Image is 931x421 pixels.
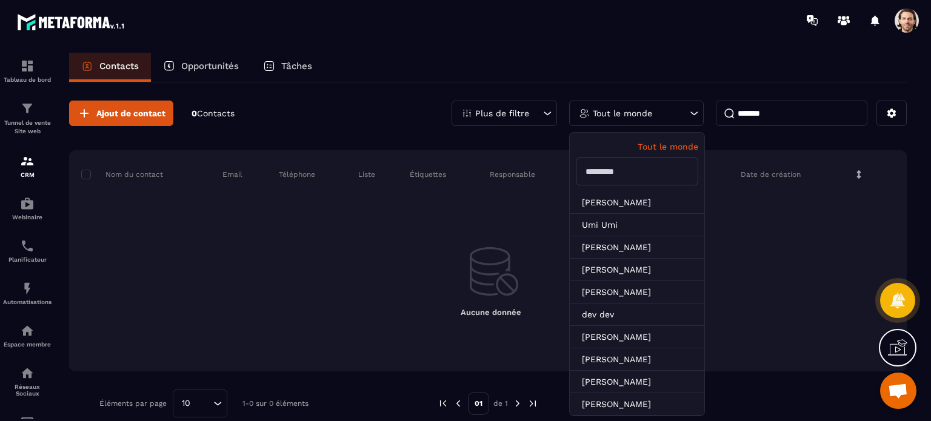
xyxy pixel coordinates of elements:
[178,397,195,410] span: 10
[96,107,165,119] span: Ajout de contact
[3,341,52,348] p: Espace membre
[3,314,52,357] a: automationsautomationsEspace membre
[358,170,375,179] p: Liste
[3,383,52,397] p: Réseaux Sociaux
[410,170,446,179] p: Étiquettes
[151,53,251,82] a: Opportunités
[570,393,704,416] li: [PERSON_NAME]
[3,92,52,145] a: formationformationTunnel de vente Site web
[69,101,173,126] button: Ajout de contact
[576,142,698,151] p: Tout le monde
[512,398,523,409] img: next
[281,61,312,71] p: Tâches
[20,366,35,380] img: social-network
[593,109,652,118] p: Tout le monde
[468,392,489,415] p: 01
[81,170,163,179] p: Nom du contact
[3,272,52,314] a: automationsautomationsAutomatisations
[3,256,52,263] p: Planificateur
[741,170,801,179] p: Date de création
[99,61,139,71] p: Contacts
[20,196,35,211] img: automations
[570,191,704,214] li: [PERSON_NAME]
[438,398,449,409] img: prev
[3,230,52,272] a: schedulerschedulerPlanificateur
[570,236,704,259] li: [PERSON_NAME]
[20,101,35,116] img: formation
[197,108,235,118] span: Contacts
[493,399,508,408] p: de 1
[195,397,210,410] input: Search for option
[570,281,704,303] li: [PERSON_NAME]
[222,170,242,179] p: Email
[251,53,324,82] a: Tâches
[3,214,52,220] p: Webinaire
[20,323,35,338] img: automations
[3,50,52,92] a: formationformationTableau de bord
[20,154,35,168] img: formation
[20,239,35,253] img: scheduler
[3,145,52,187] a: formationformationCRM
[570,348,704,371] li: [PERSON_NAME]
[527,398,538,409] img: next
[461,308,521,317] span: Aucune donnée
[279,170,315,179] p: Téléphone
[69,53,151,82] a: Contacts
[490,170,535,179] p: Responsable
[453,398,464,409] img: prev
[242,399,309,408] p: 1-0 sur 0 éléments
[181,61,239,71] p: Opportunités
[17,11,126,33] img: logo
[570,371,704,393] li: [PERSON_NAME]
[3,119,52,136] p: Tunnel de vente Site web
[173,390,227,417] div: Search for option
[570,214,704,236] li: Umi Umi
[475,109,529,118] p: Plus de filtre
[3,299,52,305] p: Automatisations
[570,259,704,281] li: [PERSON_NAME]
[99,399,167,408] p: Éléments par page
[570,326,704,348] li: [PERSON_NAME]
[3,187,52,230] a: automationsautomationsWebinaire
[192,108,235,119] p: 0
[880,373,916,409] div: Open chat
[570,303,704,326] li: dev dev
[3,171,52,178] p: CRM
[20,281,35,296] img: automations
[3,76,52,83] p: Tableau de bord
[20,59,35,73] img: formation
[3,357,52,406] a: social-networksocial-networkRéseaux Sociaux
